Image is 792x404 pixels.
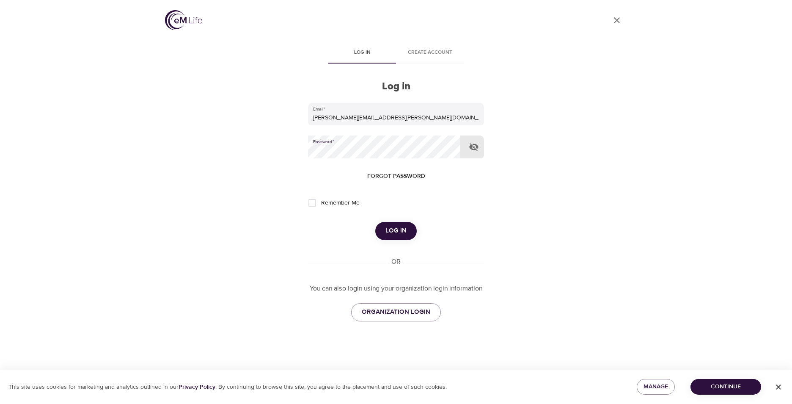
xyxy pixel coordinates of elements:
[388,257,404,267] div: OR
[690,379,761,395] button: Continue
[375,222,417,240] button: Log in
[165,10,202,30] img: logo
[351,303,441,321] a: ORGANIZATION LOGIN
[643,382,668,392] span: Manage
[308,80,484,93] h2: Log in
[637,379,675,395] button: Manage
[333,48,391,57] span: Log in
[607,10,627,30] a: close
[364,169,429,184] button: Forgot password
[401,48,459,57] span: Create account
[367,171,425,182] span: Forgot password
[385,225,407,236] span: Log in
[697,382,754,392] span: Continue
[179,383,215,391] a: Privacy Policy
[321,199,360,208] span: Remember Me
[308,284,484,293] p: You can also login using your organization login information
[308,43,484,64] div: disabled tabs example
[362,307,430,318] span: ORGANIZATION LOGIN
